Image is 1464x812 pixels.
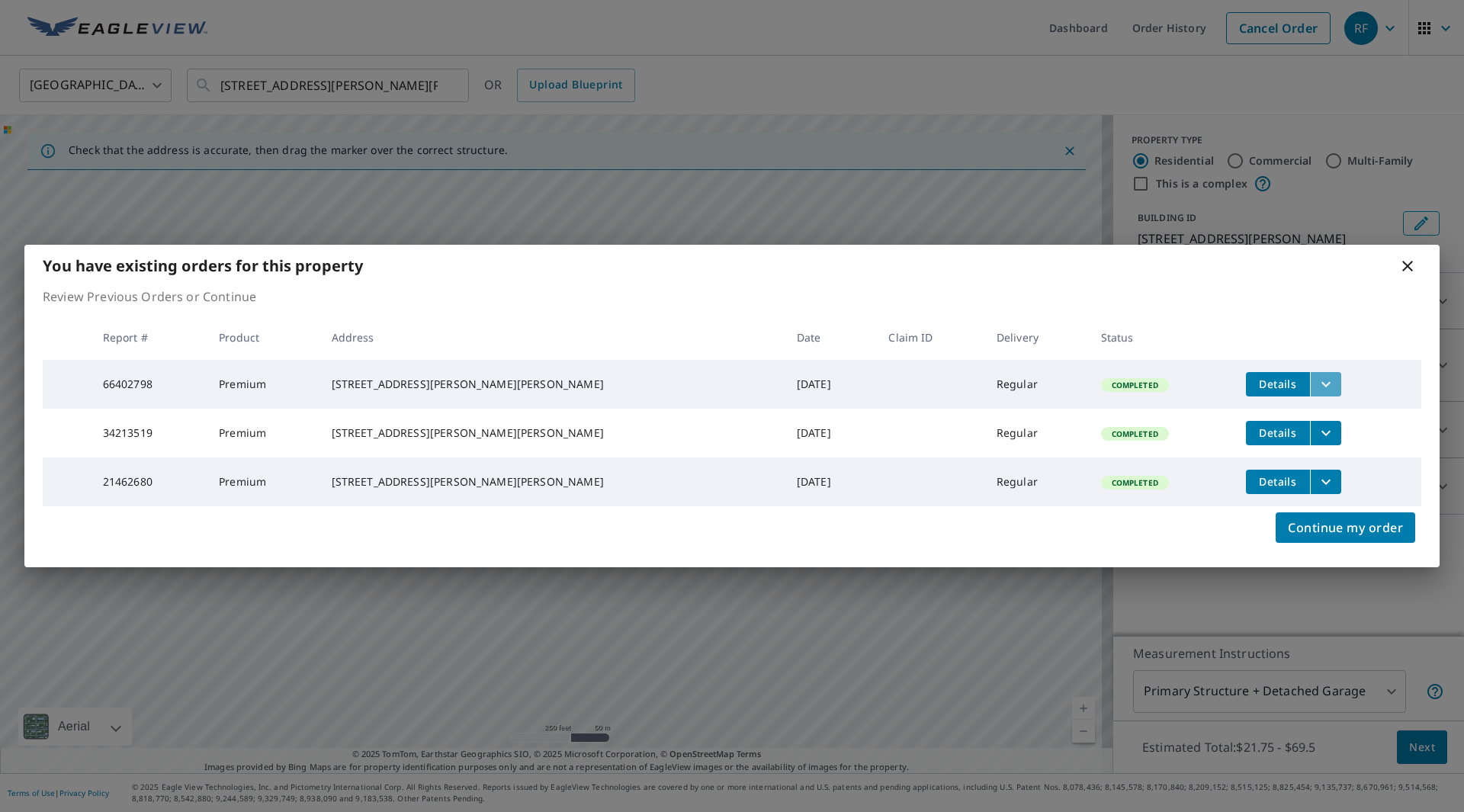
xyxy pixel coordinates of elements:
div: [STREET_ADDRESS][PERSON_NAME][PERSON_NAME] [332,377,772,392]
th: Date [785,315,877,360]
td: Premium [207,457,319,506]
th: Report # [91,315,207,360]
th: Delivery [984,315,1089,360]
button: filesDropdownBtn-21462680 [1310,470,1341,494]
span: Details [1255,474,1301,489]
span: Completed [1103,380,1167,390]
div: [STREET_ADDRESS][PERSON_NAME][PERSON_NAME] [332,474,772,489]
span: Completed [1103,428,1167,439]
span: Details [1255,425,1301,440]
button: detailsBtn-34213519 [1246,421,1310,445]
span: Completed [1103,477,1167,488]
th: Address [319,315,785,360]
td: Premium [207,409,319,457]
th: Product [207,315,319,360]
button: filesDropdownBtn-66402798 [1310,372,1341,396]
span: Details [1255,377,1301,391]
td: 34213519 [91,409,207,457]
span: Continue my order [1288,517,1403,538]
td: [DATE] [785,409,877,457]
button: Continue my order [1276,512,1415,543]
div: [STREET_ADDRESS][PERSON_NAME][PERSON_NAME] [332,425,772,441]
td: [DATE] [785,457,877,506]
button: filesDropdownBtn-34213519 [1310,421,1341,445]
td: [DATE] [785,360,877,409]
td: 66402798 [91,360,207,409]
b: You have existing orders for this property [43,255,363,276]
td: Regular [984,360,1089,409]
th: Claim ID [876,315,984,360]
td: 21462680 [91,457,207,506]
td: Regular [984,409,1089,457]
button: detailsBtn-21462680 [1246,470,1310,494]
p: Review Previous Orders or Continue [43,287,1421,306]
button: detailsBtn-66402798 [1246,372,1310,396]
th: Status [1089,315,1234,360]
td: Regular [984,457,1089,506]
td: Premium [207,360,319,409]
